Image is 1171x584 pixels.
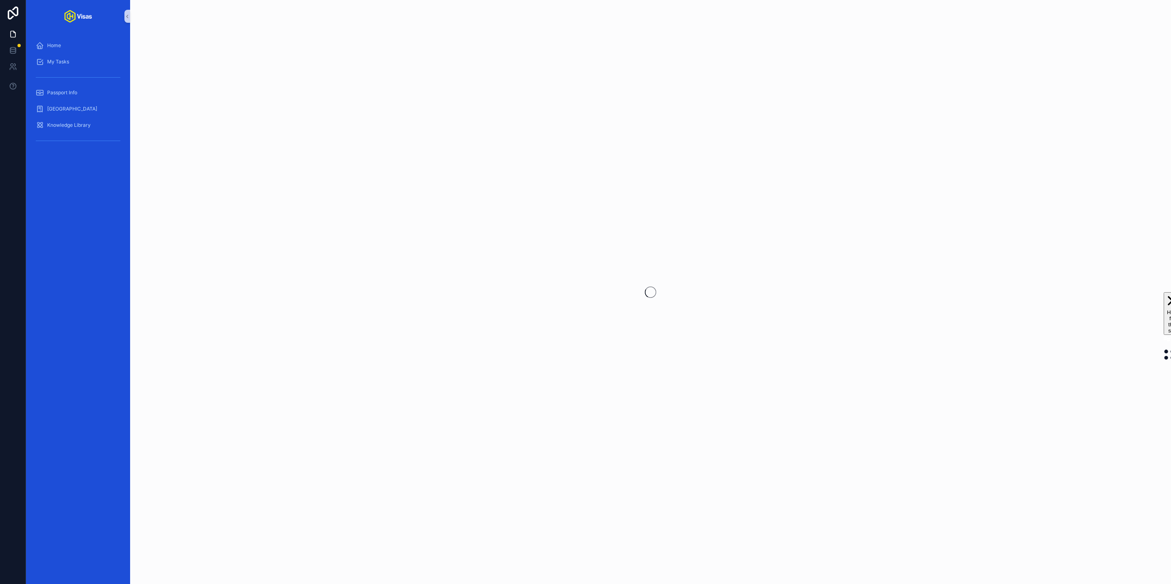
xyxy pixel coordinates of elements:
a: Home [31,38,125,53]
span: Knowledge Library [47,122,91,128]
a: [GEOGRAPHIC_DATA] [31,102,125,116]
span: Home [47,42,61,49]
a: My Tasks [31,54,125,69]
img: App logo [64,10,92,23]
a: Passport Info [31,85,125,100]
a: Knowledge Library [31,118,125,132]
span: [GEOGRAPHIC_DATA] [47,106,97,112]
div: scrollable content [26,33,130,158]
span: My Tasks [47,59,69,65]
span: Passport Info [47,89,77,96]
